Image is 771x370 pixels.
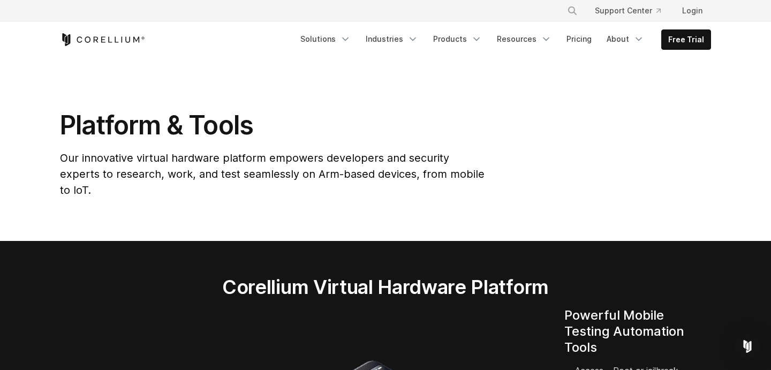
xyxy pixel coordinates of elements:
[735,334,760,359] div: Open Intercom Messenger
[60,33,145,46] a: Corellium Home
[674,1,711,20] a: Login
[359,29,425,49] a: Industries
[490,29,558,49] a: Resources
[427,29,488,49] a: Products
[564,307,711,356] h4: Powerful Mobile Testing Automation Tools
[60,109,487,141] h1: Platform & Tools
[560,29,598,49] a: Pricing
[60,152,485,197] span: Our innovative virtual hardware platform empowers developers and security experts to research, wo...
[172,275,599,299] h2: Corellium Virtual Hardware Platform
[554,1,711,20] div: Navigation Menu
[586,1,669,20] a: Support Center
[563,1,582,20] button: Search
[294,29,711,50] div: Navigation Menu
[662,30,710,49] a: Free Trial
[600,29,651,49] a: About
[294,29,357,49] a: Solutions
